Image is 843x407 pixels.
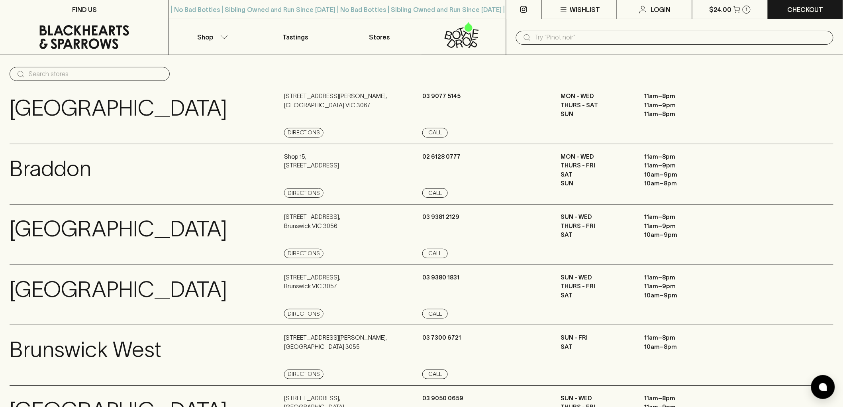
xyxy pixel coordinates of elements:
p: Brunswick West [10,333,161,366]
p: [STREET_ADDRESS] , Brunswick VIC 3057 [284,273,340,291]
input: Try "Pinot noir" [535,31,827,44]
p: 02 6128 0777 [422,152,461,161]
p: THURS - FRI [561,161,633,170]
p: 11am – 8pm [645,333,716,342]
p: SUN - WED [561,212,633,222]
p: 11am – 9pm [645,222,716,231]
p: SUN [561,110,633,119]
p: SAT [561,342,633,352]
p: 11am – 9pm [645,161,716,170]
p: 03 9077 5145 [422,92,461,101]
button: Shop [169,19,253,55]
p: [STREET_ADDRESS][PERSON_NAME] , [GEOGRAPHIC_DATA] VIC 3067 [284,92,387,110]
img: bubble-icon [819,383,827,391]
p: SAT [561,291,633,300]
p: SAT [561,230,633,240]
a: Directions [284,309,323,319]
p: 11am – 8pm [645,273,716,282]
a: Call [422,128,448,138]
p: 11am – 8pm [645,110,716,119]
p: Shop [197,32,213,42]
p: 10am – 8pm [645,179,716,188]
p: 10am – 9pm [645,230,716,240]
p: 10am – 9pm [645,170,716,179]
p: [STREET_ADDRESS][PERSON_NAME] , [GEOGRAPHIC_DATA] 3055 [284,333,387,351]
p: SAT [561,170,633,179]
p: [GEOGRAPHIC_DATA] [10,212,227,246]
p: Tastings [282,32,308,42]
a: Call [422,188,448,198]
p: MON - WED [561,92,633,101]
a: Directions [284,188,323,198]
p: THURS - SAT [561,101,633,110]
p: 11am – 9pm [645,282,716,291]
a: Stores [337,19,421,55]
p: [STREET_ADDRESS] , Brunswick VIC 3056 [284,212,340,230]
p: SUN - WED [561,394,633,403]
a: Directions [284,370,323,379]
a: Directions [284,249,323,258]
p: SUN - WED [561,273,633,282]
p: 03 9380 1831 [422,273,459,282]
a: Directions [284,128,323,138]
p: Stores [369,32,390,42]
p: Checkout [788,5,823,14]
p: 03 9050 0659 [422,394,463,403]
a: Call [422,249,448,258]
p: 11am – 8pm [645,394,716,403]
input: Search stores [29,68,163,81]
p: 10am – 9pm [645,291,716,300]
a: Tastings [253,19,337,55]
p: Login [651,5,671,14]
p: FIND US [72,5,97,14]
p: SUN - FRI [561,333,633,342]
p: 11am – 8pm [645,92,716,101]
p: [GEOGRAPHIC_DATA] [10,92,227,125]
p: 1 [745,7,747,12]
p: 10am – 8pm [645,342,716,352]
p: Wishlist [570,5,600,14]
p: Shop 15 , [STREET_ADDRESS] [284,152,339,170]
p: [GEOGRAPHIC_DATA] [10,273,227,306]
p: 03 9381 2129 [422,212,459,222]
p: 11am – 9pm [645,101,716,110]
p: Braddon [10,152,91,185]
p: MON - WED [561,152,633,161]
p: 03 7300 6721 [422,333,461,342]
a: Call [422,309,448,319]
p: 11am – 8pm [645,152,716,161]
p: 11am – 8pm [645,212,716,222]
p: THURS - FRI [561,222,633,231]
a: Call [422,370,448,379]
p: $24.00 [710,5,732,14]
p: SUN [561,179,633,188]
p: THURS - FRI [561,282,633,291]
